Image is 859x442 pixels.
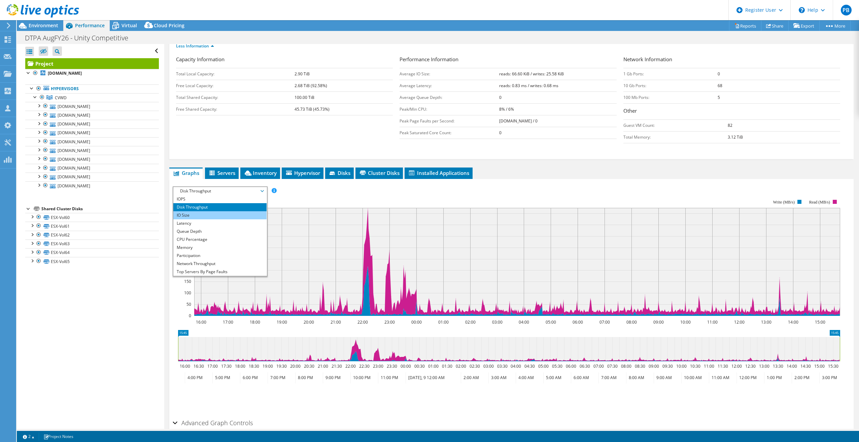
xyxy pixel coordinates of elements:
text: 05:00 [538,363,548,369]
text: 12:00 [731,363,742,369]
b: 0 [499,130,502,136]
li: Disk Throughput [173,203,267,211]
a: Share [761,21,789,31]
li: Queue Depth [173,227,267,235]
text: 09:00 [648,363,659,369]
text: 14:00 [786,363,797,369]
span: Inventory [244,170,277,176]
text: 20:00 [290,363,300,369]
a: [DOMAIN_NAME] [25,128,159,137]
li: IO Size [173,211,267,219]
text: 15:30 [828,363,838,369]
text: 19:30 [276,363,286,369]
text: 09:00 [653,319,663,325]
text: 10:00 [680,319,690,325]
a: [DOMAIN_NAME] [25,102,159,111]
b: 100.00 TiB [295,95,314,100]
text: 00:00 [411,319,421,325]
text: 16:00 [196,319,206,325]
b: 0 [499,95,502,100]
b: 2.90 TiB [295,71,310,77]
h3: Performance Information [400,56,616,65]
text: 08:00 [626,319,637,325]
text: 00:30 [414,363,424,369]
text: 12:30 [745,363,755,369]
a: ESX-Vol64 [25,248,159,257]
a: Reports [729,21,761,31]
text: 21:30 [331,363,342,369]
h2: Advanced Graph Controls [173,416,253,430]
text: 04:00 [518,319,529,325]
b: 68 [718,83,722,88]
text: 13:00 [759,363,769,369]
span: PB [841,5,852,15]
li: Participation [173,252,267,260]
text: 06:00 [572,319,583,325]
b: 2.68 TiB (92.58%) [295,83,327,88]
span: Cluster Disks [359,170,400,176]
span: Performance [75,22,105,29]
text: 08:00 [621,363,631,369]
text: 03:00 [492,319,502,325]
text: 10:00 [676,363,686,369]
span: Disks [329,170,350,176]
a: ESX-Vol63 [25,240,159,248]
span: Hypervisor [285,170,320,176]
td: Peak Page Faults per Second: [400,115,499,127]
text: 20:30 [304,363,314,369]
a: [DOMAIN_NAME] [25,146,159,155]
li: IOPS [173,195,267,203]
text: 14:00 [788,319,798,325]
text: 16:30 [193,363,204,369]
text: 12:00 [734,319,744,325]
a: [DOMAIN_NAME] [25,69,159,78]
b: 45.73 TiB (45.73%) [295,106,330,112]
text: 100 [184,290,191,296]
li: Network Throughput [173,260,267,268]
b: reads: 66.60 KiB / writes: 25.58 KiB [499,71,564,77]
text: 13:30 [772,363,783,369]
b: [DOMAIN_NAME] [48,70,82,76]
text: 21:00 [317,363,328,369]
h1: DTPA AugFY26 - Unity Competitive [22,34,139,42]
text: 06:00 [565,363,576,369]
text: 16:00 [179,363,190,369]
h3: Other [623,107,840,116]
text: 23:30 [386,363,397,369]
li: Memory [173,244,267,252]
b: [DOMAIN_NAME] / 0 [499,118,538,124]
span: Cloud Pricing [154,22,184,29]
text: 01:00 [428,363,438,369]
a: Project [25,58,159,69]
a: [DOMAIN_NAME] [25,173,159,181]
td: Guest VM Count: [623,119,728,131]
td: Total Shared Capacity: [176,91,295,103]
text: 03:00 [483,363,493,369]
text: 20:00 [303,319,314,325]
b: 5 [718,95,720,100]
a: [DOMAIN_NAME] [25,164,159,173]
span: CVWD [55,95,67,101]
a: [DOMAIN_NAME] [25,155,159,163]
text: 02:00 [455,363,466,369]
span: Environment [29,22,58,29]
text: 05:00 [545,319,556,325]
text: 22:30 [359,363,369,369]
li: Top Servers By Page Faults [173,268,267,276]
text: 13:00 [761,319,771,325]
span: Servers [208,170,235,176]
a: [DOMAIN_NAME] [25,111,159,119]
b: 8% / 6% [499,106,514,112]
text: 07:30 [607,363,617,369]
span: Graphs [173,170,199,176]
td: Free Shared Capacity: [176,103,295,115]
a: Less Information [176,43,214,49]
text: 17:30 [221,363,231,369]
td: 100 Mb Ports: [623,91,718,103]
a: Hypervisors [25,84,159,93]
text: 02:00 [465,319,475,325]
a: More [819,21,851,31]
a: [DOMAIN_NAME] [25,181,159,190]
text: 11:00 [707,319,717,325]
b: 3.12 TiB [728,134,743,140]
